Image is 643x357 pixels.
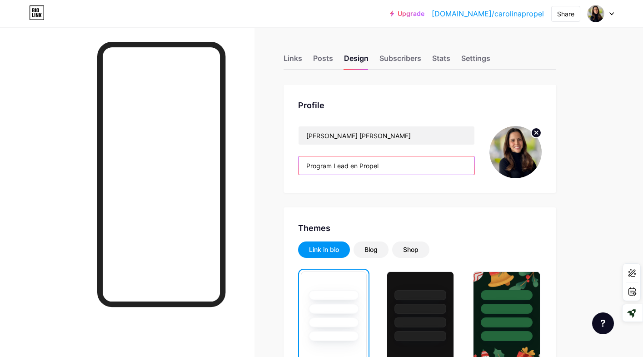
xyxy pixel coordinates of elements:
[390,10,424,17] a: Upgrade
[364,245,378,254] div: Blog
[489,126,542,178] img: Luciana Madueño
[309,245,339,254] div: Link in bio
[284,53,302,69] div: Links
[432,53,450,69] div: Stats
[299,126,474,145] input: Name
[313,53,333,69] div: Posts
[298,222,542,234] div: Themes
[557,9,574,19] div: Share
[587,5,604,22] img: Luciana Madueño
[403,245,419,254] div: Shop
[461,53,490,69] div: Settings
[298,99,542,111] div: Profile
[344,53,369,69] div: Design
[432,8,544,19] a: [DOMAIN_NAME]/carolinapropel
[299,156,474,175] input: Bio
[379,53,421,69] div: Subscribers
